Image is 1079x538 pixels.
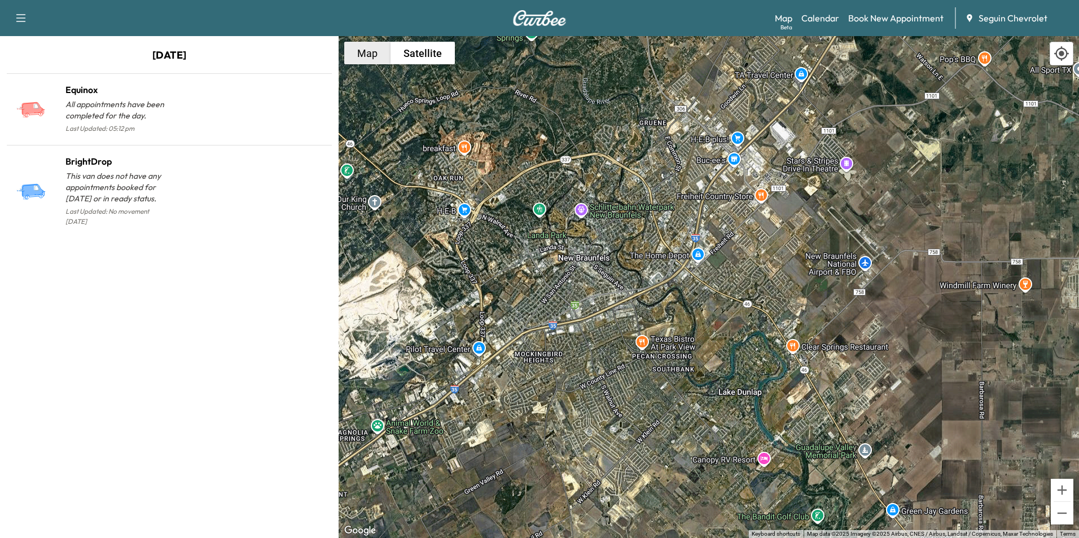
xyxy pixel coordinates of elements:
[65,170,169,204] p: This van does not have any appointments booked for [DATE] or in ready status.
[512,10,567,26] img: Curbee Logo
[1050,42,1073,65] div: Recenter map
[775,11,792,25] a: MapBeta
[391,42,455,64] button: Show satellite imagery
[341,523,379,538] a: Open this area in Google Maps (opens a new window)
[848,11,944,25] a: Book New Appointment
[65,83,169,96] h1: Equinox
[807,531,1053,537] span: Map data ©2025 Imagery ©2025 Airbus, CNES / Airbus, Landsat / Copernicus, Maxar Technologies
[65,99,169,121] p: All appointments have been completed for the day.
[1060,531,1076,537] a: Terms (opens in new tab)
[752,530,800,538] button: Keyboard shortcuts
[1051,479,1073,501] button: Zoom in
[344,42,391,64] button: Show street map
[780,23,792,32] div: Beta
[65,155,169,168] h1: BrightDrop
[65,204,169,229] p: Last Updated: No movement [DATE]
[801,11,839,25] a: Calendar
[65,121,169,136] p: Last Updated: 05:12 pm
[341,523,379,538] img: Google
[979,11,1047,25] span: Seguin Chevrolet
[1051,502,1073,524] button: Zoom out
